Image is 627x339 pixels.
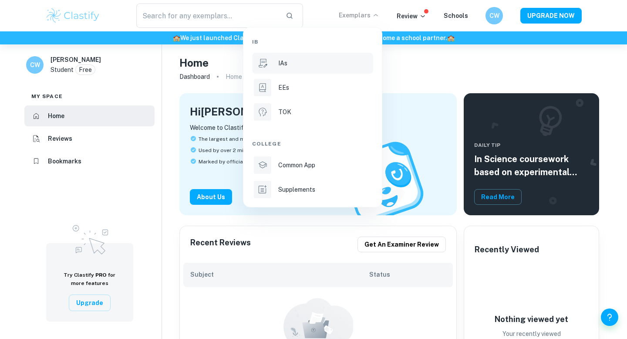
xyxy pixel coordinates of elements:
a: IAs [252,53,373,74]
span: College [252,140,281,148]
p: Common App [278,160,315,170]
p: TOK [278,107,291,117]
p: Supplements [278,185,315,194]
a: EEs [252,77,373,98]
p: IAs [278,58,287,68]
a: TOK [252,102,373,122]
p: EEs [278,83,289,92]
a: Supplements [252,179,373,200]
a: Common App [252,155,373,176]
span: IB [252,38,258,46]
